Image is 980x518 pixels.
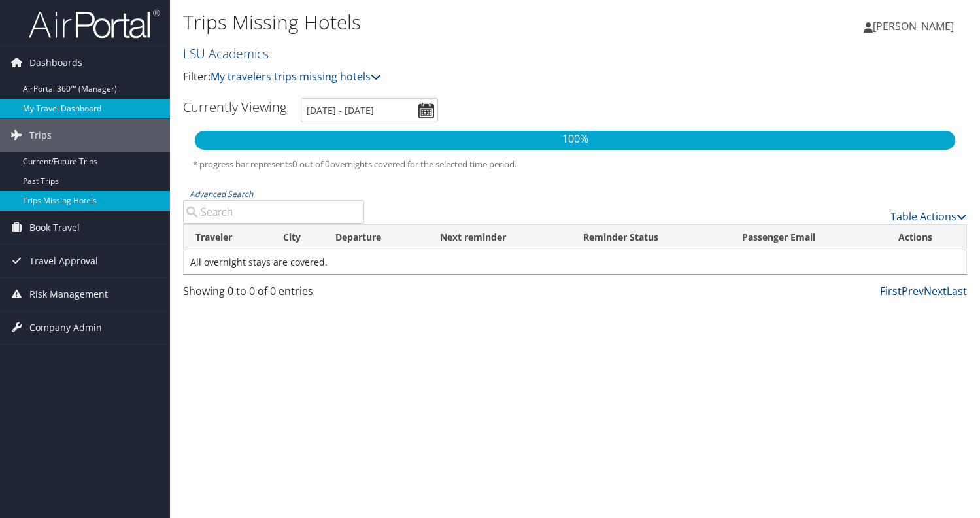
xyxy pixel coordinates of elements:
th: City: activate to sort column ascending [271,225,323,250]
a: Advanced Search [190,188,253,199]
a: Table Actions [890,209,967,224]
a: Next [924,284,947,298]
input: [DATE] - [DATE] [301,98,438,122]
img: airportal-logo.png [29,9,160,39]
h3: Currently Viewing [183,98,286,116]
th: Traveler: activate to sort column ascending [184,225,271,250]
th: Next reminder [428,225,571,250]
span: Trips [29,119,52,152]
a: LSU Academics [183,44,272,62]
a: Last [947,284,967,298]
span: Dashboards [29,46,82,79]
p: Filter: [183,69,705,86]
span: 0 out of 0 [292,158,330,170]
a: Prev [902,284,924,298]
th: Passenger Email: activate to sort column ascending [730,225,887,250]
th: Reminder Status [571,225,731,250]
h1: Trips Missing Hotels [183,9,705,36]
span: Risk Management [29,278,108,311]
div: Showing 0 to 0 of 0 entries [183,283,364,305]
a: [PERSON_NAME] [864,7,967,46]
a: My travelers trips missing hotels [211,69,381,84]
td: All overnight stays are covered. [184,250,966,274]
p: 100% [195,131,955,148]
th: Actions [887,225,966,250]
input: Advanced Search [183,200,364,224]
th: Departure: activate to sort column descending [324,225,429,250]
span: [PERSON_NAME] [873,19,954,33]
span: Book Travel [29,211,80,244]
span: Company Admin [29,311,102,344]
span: Travel Approval [29,245,98,277]
h5: * progress bar represents overnights covered for the selected time period. [193,158,957,171]
a: First [880,284,902,298]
